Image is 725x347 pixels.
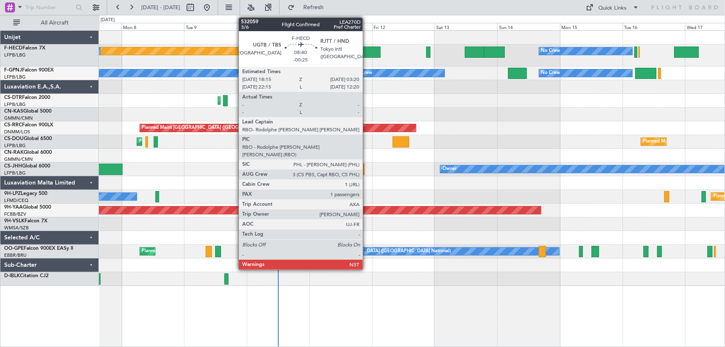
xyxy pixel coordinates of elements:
button: Refresh [284,1,334,14]
a: LFPB/LBG [4,52,26,58]
div: Tue 16 [623,23,686,30]
span: 9H-LPZ [4,191,21,196]
span: CS-DTR [4,95,22,100]
div: Planned Maint [GEOGRAPHIC_DATA] ([GEOGRAPHIC_DATA] National) [142,245,292,258]
div: Mon 15 [560,23,623,30]
div: No Crew [353,67,372,79]
a: LFPB/LBG [4,101,26,108]
a: CN-RAKGlobal 6000 [4,150,52,155]
div: Planned Maint [GEOGRAPHIC_DATA] ([GEOGRAPHIC_DATA]) [139,135,270,148]
a: F-GPNJFalcon 900EX [4,68,54,73]
a: LFMD/CEQ [4,197,28,204]
div: Sun 14 [497,23,560,30]
a: WMSA/SZB [4,225,29,231]
span: 9H-VSLK [4,219,25,224]
a: D-IBLKCitation CJ2 [4,273,49,278]
span: CN-KAS [4,109,23,114]
div: Sat 13 [435,23,497,30]
a: OO-GPEFalcon 900EX EASy II [4,246,73,251]
div: No Crew [GEOGRAPHIC_DATA] ([GEOGRAPHIC_DATA] National) [312,245,451,258]
a: CS-DTRFalcon 2000 [4,95,50,100]
a: FCBB/BZV [4,211,26,217]
a: LFPB/LBG [4,143,26,149]
a: 9H-VSLKFalcon 7X [4,219,47,224]
a: GMMN/CMN [4,156,33,162]
div: No Crew [541,45,560,57]
button: Quick Links [582,1,644,14]
div: Planned Maint [GEOGRAPHIC_DATA] ([GEOGRAPHIC_DATA]) [142,122,273,134]
a: 9H-YAAGlobal 5000 [4,205,51,210]
a: CS-RRCFalcon 900LX [4,123,53,128]
a: F-HECDFalcon 7X [4,46,45,51]
div: Quick Links [599,4,627,12]
span: CN-RAK [4,150,24,155]
div: Owner [442,163,457,175]
a: 9H-LPZLegacy 500 [4,191,47,196]
a: EBBR/BRU [4,252,27,258]
span: F-GPNJ [4,68,22,73]
div: Mon 8 [122,23,184,30]
span: 9H-YAA [4,205,23,210]
span: OO-GPE [4,246,24,251]
button: All Aircraft [9,16,90,30]
div: Tue 9 [184,23,247,30]
span: All Aircraft [22,20,88,26]
span: F-HECD [4,46,22,51]
span: [DATE] - [DATE] [141,4,180,11]
div: Wed 10 [247,23,310,30]
a: DNMM/LOS [4,129,30,135]
a: LFPB/LBG [4,74,26,80]
span: CS-RRC [4,123,22,128]
input: Trip Number [25,1,73,14]
span: D-IBLK [4,273,20,278]
span: Refresh [296,5,331,10]
a: CS-DOUGlobal 6500 [4,136,52,141]
a: CS-JHHGlobal 6000 [4,164,50,169]
div: Fri 12 [372,23,435,30]
a: GMMN/CMN [4,115,33,121]
div: [DATE] [101,17,115,24]
span: CS-JHH [4,164,22,169]
a: LFPB/LBG [4,170,26,176]
span: CS-DOU [4,136,24,141]
a: CN-KASGlobal 5000 [4,109,52,114]
div: No Crew [541,67,560,79]
div: Thu 11 [310,23,372,30]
